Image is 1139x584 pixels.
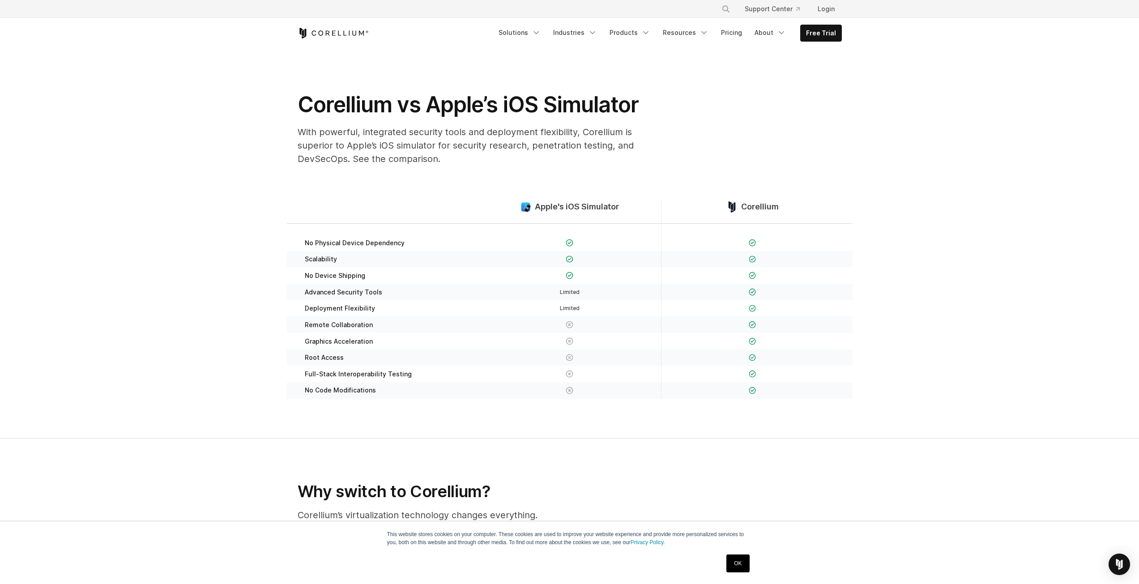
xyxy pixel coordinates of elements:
[305,337,373,345] span: Graphics Acceleration
[749,337,756,345] img: Checkmark
[749,256,756,263] img: Checkmark
[566,239,573,247] img: Checkmark
[631,539,665,546] a: Privacy Policy.
[738,1,807,17] a: Support Center
[298,508,654,522] p: Corellium’s virtualization technology changes everything.
[298,28,369,38] a: Corellium Home
[305,272,365,280] span: No Device Shipping
[305,255,337,263] span: Scalability
[749,354,756,362] img: Checkmark
[1109,554,1130,575] div: Open Intercom Messenger
[298,91,656,118] h1: Corellium vs Apple’s iOS Simulator
[566,272,573,279] img: Checkmark
[749,321,756,328] img: Checkmark
[305,239,405,247] span: No Physical Device Dependency
[566,387,573,394] img: X
[749,305,756,312] img: Checkmark
[305,288,382,296] span: Advanced Security Tools
[726,554,749,572] a: OK
[749,288,756,296] img: Checkmark
[657,25,714,41] a: Resources
[305,386,376,394] span: No Code Modifications
[305,354,344,362] span: Root Access
[305,304,375,312] span: Deployment Flexibility
[560,305,580,311] span: Limited
[298,482,654,501] h2: Why switch to Corellium?
[298,125,656,166] p: With powerful, integrated security tools and deployment flexibility, Corellium is superior to App...
[566,256,573,263] img: Checkmark
[387,530,752,546] p: This website stores cookies on your computer. These cookies are used to improve your website expe...
[749,272,756,279] img: Checkmark
[718,1,734,17] button: Search
[566,354,573,362] img: X
[535,202,619,212] span: Apple's iOS Simulator
[493,25,546,41] a: Solutions
[566,370,573,378] img: X
[811,1,842,17] a: Login
[604,25,656,41] a: Products
[560,289,580,295] span: Limited
[566,321,573,328] img: X
[749,370,756,378] img: Checkmark
[520,201,531,213] img: compare_ios-simulator--large
[711,1,842,17] div: Navigation Menu
[305,321,373,329] span: Remote Collaboration
[749,25,791,41] a: About
[801,25,841,41] a: Free Trial
[548,25,602,41] a: Industries
[493,25,842,42] div: Navigation Menu
[716,25,747,41] a: Pricing
[749,239,756,247] img: Checkmark
[741,202,779,212] span: Corellium
[749,387,756,394] img: Checkmark
[305,370,412,378] span: Full-Stack Interoperability Testing
[566,337,573,345] img: X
